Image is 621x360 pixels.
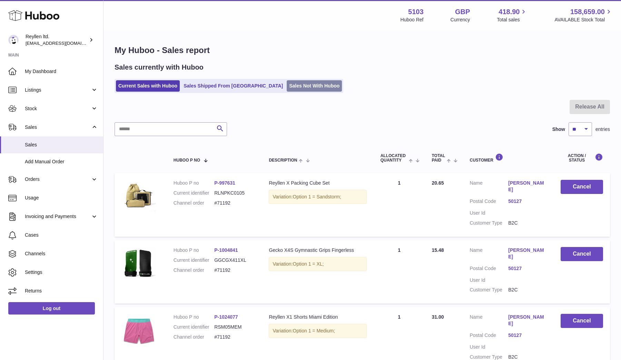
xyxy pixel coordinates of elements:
[115,45,610,56] h1: My Huboo - Sales report
[121,314,156,348] img: 51031747234172.jpg
[116,80,180,92] a: Current Sales with Huboo
[408,7,424,17] strong: 5103
[497,7,528,23] a: 418.90 Total sales
[25,124,91,131] span: Sales
[287,80,342,92] a: Sales Not With Huboo
[214,334,255,340] dd: #71192
[214,180,235,186] a: P-997631
[570,7,605,17] span: 158,659.00
[214,257,255,264] dd: GGCGX411XL
[269,247,366,254] div: Gecko X4S Gymnastic Grips Fingerless
[561,153,603,163] div: Action / Status
[508,314,547,327] a: [PERSON_NAME]
[181,80,285,92] a: Sales Shipped From [GEOGRAPHIC_DATA]
[174,267,214,274] dt: Channel order
[174,314,214,320] dt: Huboo P no
[293,328,335,333] span: Option 1 = Medium;
[174,324,214,330] dt: Current identifier
[451,17,470,23] div: Currency
[174,190,214,196] dt: Current identifier
[25,288,98,294] span: Returns
[470,287,508,293] dt: Customer Type
[174,247,214,254] dt: Huboo P no
[174,334,214,340] dt: Channel order
[25,195,98,201] span: Usage
[508,198,547,205] a: 50127
[470,314,508,329] dt: Name
[25,269,98,276] span: Settings
[470,198,508,206] dt: Postal Code
[497,17,528,23] span: Total sales
[552,126,565,133] label: Show
[432,247,444,253] span: 15.48
[214,247,238,253] a: P-1004841
[554,7,613,23] a: 158,659.00 AVAILABLE Stock Total
[432,314,444,320] span: 31.00
[174,180,214,186] dt: Huboo P no
[269,314,366,320] div: Reyllen X1 Shorts Miami Edition
[25,68,98,75] span: My Dashboard
[470,277,508,284] dt: User Id
[26,40,101,46] span: [EMAIL_ADDRESS][DOMAIN_NAME]
[508,265,547,272] a: 50127
[269,257,366,271] div: Variation:
[25,105,91,112] span: Stock
[508,247,547,260] a: [PERSON_NAME]
[595,126,610,133] span: entries
[508,180,547,193] a: [PERSON_NAME]
[214,190,255,196] dd: RLNPKC0105
[25,87,91,93] span: Listings
[293,194,341,199] span: Option 1 = Sandstorm;
[561,314,603,328] button: Cancel
[470,210,508,216] dt: User Id
[561,180,603,194] button: Cancel
[470,344,508,350] dt: User Id
[214,200,255,206] dd: #71192
[293,261,324,267] span: Option 1 = XL;
[381,154,407,163] span: ALLOCATED Quantity
[174,158,200,163] span: Huboo P no
[25,250,98,257] span: Channels
[508,287,547,293] dd: B2C
[470,332,508,340] dt: Postal Code
[432,154,445,163] span: Total paid
[269,180,366,186] div: Reyllen X Packing Cube Set
[508,220,547,226] dd: B2C
[499,7,520,17] span: 418.90
[174,200,214,206] dt: Channel order
[269,190,366,204] div: Variation:
[25,213,91,220] span: Invoicing and Payments
[214,324,255,330] dd: RSM05MEM
[25,232,98,238] span: Cases
[470,220,508,226] dt: Customer Type
[8,302,95,315] a: Log out
[455,7,470,17] strong: GBP
[269,158,297,163] span: Description
[25,176,91,183] span: Orders
[508,332,547,339] a: 50127
[214,267,255,274] dd: #71192
[432,180,444,186] span: 20.65
[25,142,98,148] span: Sales
[121,247,156,280] img: Screenshot2024-06-21at10.37.37.png
[8,35,19,45] img: reyllen@reyllen.com
[470,265,508,274] dt: Postal Code
[374,240,425,304] td: 1
[26,33,88,47] div: Reyllen ltd.
[470,247,508,262] dt: Name
[470,153,547,163] div: Customer
[121,180,156,214] img: 51031721904199.jpg
[470,180,508,195] dt: Name
[25,158,98,165] span: Add Manual Order
[214,314,238,320] a: P-1024077
[269,324,366,338] div: Variation:
[374,173,425,236] td: 1
[401,17,424,23] div: Huboo Ref
[174,257,214,264] dt: Current identifier
[554,17,613,23] span: AVAILABLE Stock Total
[561,247,603,261] button: Cancel
[115,63,204,72] h2: Sales currently with Huboo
